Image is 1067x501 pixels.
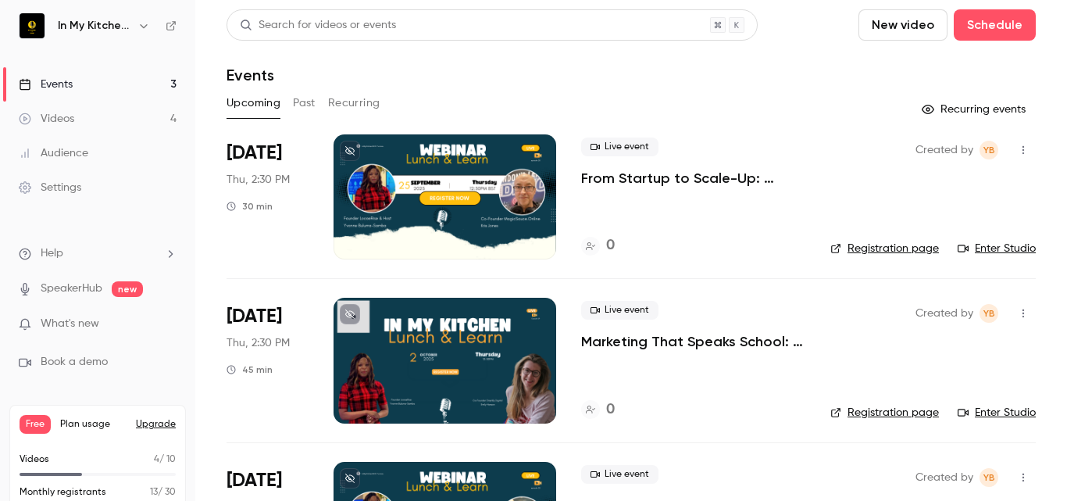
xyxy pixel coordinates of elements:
span: Book a demo [41,354,108,370]
span: [DATE] [227,468,282,493]
a: SpeakerHub [41,281,102,297]
span: Thu, 2:30 PM [227,335,290,351]
span: Plan usage [60,418,127,431]
span: [DATE] [227,304,282,329]
span: 4 [154,455,159,464]
a: Marketing That Speaks School: How to Tell Stories That Actually Land [581,332,805,351]
button: Upgrade [136,418,176,431]
button: New video [858,9,947,41]
span: YB [983,468,995,487]
a: Enter Studio [958,241,1036,256]
li: help-dropdown-opener [19,245,177,262]
span: new [112,281,143,297]
p: Monthly registrants [20,485,106,499]
span: YB [983,304,995,323]
a: Registration page [830,241,939,256]
span: [DATE] [227,141,282,166]
h6: In My Kitchen With [PERSON_NAME] [58,18,131,34]
div: Sep 25 Thu, 12:30 PM (Europe/London) [227,134,309,259]
a: 0 [581,399,615,420]
img: In My Kitchen With Yvonne [20,13,45,38]
button: Past [293,91,316,116]
span: Free [20,415,51,434]
p: / 30 [150,485,176,499]
span: Live event [581,301,658,320]
span: Live event [581,138,658,156]
span: Yvonne Buluma-Samba [980,468,998,487]
iframe: Noticeable Trigger [158,317,177,331]
span: Thu, 2:30 PM [227,172,290,188]
span: Created by [915,468,973,487]
a: 0 [581,235,615,256]
button: Schedule [954,9,1036,41]
div: 30 min [227,200,273,213]
button: Upcoming [227,91,280,116]
a: From Startup to Scale-Up: Lessons in Growth & Investment for School Vendors [581,169,805,188]
h4: 0 [606,399,615,420]
span: YB [983,141,995,159]
span: Live event [581,465,658,484]
span: Created by [915,304,973,323]
span: Created by [915,141,973,159]
div: Oct 2 Thu, 12:30 PM (Europe/London) [227,298,309,423]
h4: 0 [606,235,615,256]
span: Help [41,245,63,262]
div: 45 min [227,363,273,376]
div: Settings [19,180,81,195]
div: Search for videos or events [240,17,396,34]
p: Videos [20,453,49,467]
button: Recurring [328,91,380,116]
span: Yvonne Buluma-Samba [980,141,998,159]
span: What's new [41,316,99,332]
a: Enter Studio [958,405,1036,420]
a: Registration page [830,405,939,420]
div: Audience [19,145,88,161]
div: Videos [19,111,74,127]
h1: Events [227,66,274,84]
span: Yvonne Buluma-Samba [980,304,998,323]
span: 13 [150,488,158,497]
p: / 10 [154,453,176,467]
button: Recurring events [915,97,1036,122]
div: Events [19,77,73,92]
